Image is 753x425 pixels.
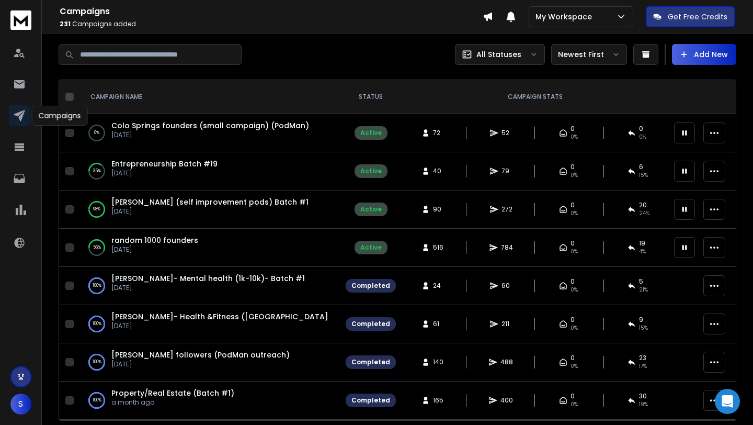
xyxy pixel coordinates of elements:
p: [DATE] [111,207,309,216]
a: [PERSON_NAME]- Health &Fitness ([GEOGRAPHIC_DATA]) (100-1k) [111,311,364,322]
p: Campaigns added [60,20,483,28]
span: 0% [571,248,578,256]
span: 79 [501,167,512,175]
span: 0% [571,171,578,180]
span: 0% [571,133,578,141]
span: 0 [571,354,575,362]
p: 98 % [93,204,100,215]
span: 0 [571,392,575,400]
div: Completed [351,282,390,290]
span: 9 [639,316,643,324]
p: 0 % [94,128,99,138]
span: 400 [500,396,513,405]
span: 0 [571,239,575,248]
div: Active [360,243,382,252]
a: random 1000 founders [111,235,198,245]
td: 35%Entrepreneurship Batch #19[DATE] [78,152,339,191]
span: 61 [433,320,443,328]
div: Active [360,205,382,214]
p: 56 % [93,242,101,253]
a: Colo Springs founders (small campaign) (PodMan) [111,120,309,131]
div: Completed [351,320,390,328]
p: [DATE] [111,284,305,292]
h1: Campaigns [60,5,483,18]
div: Open Intercom Messenger [715,389,740,414]
button: S [10,394,31,415]
p: a month ago [111,398,234,407]
span: 211 [501,320,512,328]
span: 23 [639,354,646,362]
span: 15 % [639,171,648,180]
p: 35 % [93,166,101,176]
p: My Workspace [535,12,596,22]
span: 272 [501,205,512,214]
span: Entrepreneurship Batch #19 [111,159,218,169]
span: 0% [571,324,578,332]
span: 0 [571,316,575,324]
button: Add New [672,44,736,65]
a: [PERSON_NAME]- Mental health (1k-10k)- Batch #1 [111,273,305,284]
td: 100%Property/Real Estate (Batch #1)a month ago [78,382,339,420]
p: [DATE] [111,322,329,330]
a: [PERSON_NAME] (self improvement pods) Batch #1 [111,197,309,207]
td: 100%[PERSON_NAME]- Health &Fitness ([GEOGRAPHIC_DATA]) (100-1k)[DATE] [78,305,339,343]
span: 0% [571,286,578,294]
div: Completed [351,358,390,366]
a: Property/Real Estate (Batch #1) [111,388,234,398]
td: 0%Colo Springs founders (small campaign) (PodMan)[DATE] [78,114,339,152]
td: 100%[PERSON_NAME]- Mental health (1k-10k)- Batch #1[DATE] [78,267,339,305]
span: 90 [433,205,443,214]
p: 100 % [93,395,101,406]
span: 24 [433,282,443,290]
div: Campaigns [32,106,88,126]
span: 20 [639,201,647,209]
span: 6 [639,163,643,171]
div: Active [360,129,382,137]
td: 98%[PERSON_NAME] (self improvement pods) Batch #1[DATE] [78,191,339,229]
span: 0 [571,125,575,133]
span: 140 [433,358,443,366]
p: [DATE] [111,245,198,254]
td: 100%[PERSON_NAME] followers (PodMan outreach)[DATE] [78,343,339,382]
img: logo [10,10,31,30]
div: Active [360,167,382,175]
p: 100 % [93,319,101,329]
span: 0% [571,209,578,218]
span: 5 [639,277,643,286]
a: [PERSON_NAME] followers (PodMan outreach) [111,350,290,360]
span: 21 % [639,286,648,294]
span: 0% [571,400,578,409]
span: 165 [433,396,443,405]
button: Newest First [551,44,627,65]
span: 30 [639,392,647,400]
th: STATUS [339,80,402,114]
span: 52 [501,129,512,137]
span: 17 % [639,362,647,371]
td: 56%random 1000 founders[DATE] [78,229,339,267]
span: 40 [433,167,443,175]
span: 0 [571,163,575,171]
span: 0 % [639,133,646,141]
span: 516 [433,243,443,252]
p: All Statuses [476,49,521,60]
p: 100 % [93,357,101,367]
span: 72 [433,129,443,137]
p: Get Free Credits [668,12,727,22]
span: 60 [501,282,512,290]
span: 0 [571,201,575,209]
p: [DATE] [111,131,309,139]
span: 0 [571,277,575,286]
span: 4 % [639,248,646,256]
th: CAMPAIGN NAME [78,80,339,114]
span: 231 [60,19,71,28]
span: 24 % [639,209,649,218]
